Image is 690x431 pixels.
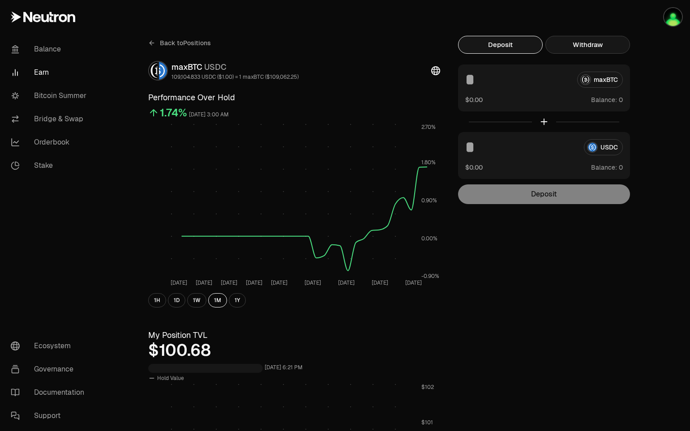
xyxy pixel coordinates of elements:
tspan: [DATE] [271,279,287,286]
tspan: [DATE] [304,279,321,286]
div: maxBTC [171,61,299,73]
tspan: [DATE] [170,279,187,286]
a: Back toPositions [148,36,211,50]
tspan: [DATE] [195,279,212,286]
tspan: $101 [421,419,433,426]
div: [DATE] 3:00 AM [189,110,229,120]
a: Balance [4,38,97,61]
button: Deposit [458,36,543,54]
a: Bridge & Swap [4,107,97,131]
tspan: [DATE] [371,279,388,286]
h3: Performance Over Hold [148,91,440,104]
a: Bitcoin Summer [4,84,97,107]
span: Back to Positions [160,38,211,47]
a: Earn [4,61,97,84]
a: Ecosystem [4,334,97,358]
a: Orderbook [4,131,97,154]
button: 1M [208,293,227,307]
button: 1Y [229,293,246,307]
span: Hold Value [157,375,184,382]
tspan: [DATE] [220,279,237,286]
tspan: [DATE] [338,279,354,286]
tspan: $102 [421,384,434,391]
img: Sergsub [664,8,682,26]
h3: My Position TVL [148,329,440,341]
span: USDC [204,62,227,72]
button: 1W [187,293,206,307]
tspan: 0.00% [421,235,437,242]
tspan: 2.70% [421,124,436,131]
tspan: [DATE] [405,279,421,286]
img: maxBTC Logo [149,62,157,80]
img: USDC Logo [159,62,167,80]
button: $0.00 [465,162,483,172]
div: [DATE] 6:21 PM [265,363,303,373]
span: Balance: [591,163,617,172]
tspan: 1.80% [421,159,436,166]
a: Stake [4,154,97,177]
button: 1H [148,293,166,307]
button: $0.00 [465,95,483,104]
div: $100.68 [148,341,440,359]
button: Withdraw [545,36,630,54]
a: Documentation [4,381,97,404]
div: 109,104.833 USDC ($1.00) = 1 maxBTC ($109,062.25) [171,73,299,81]
div: 1.74% [160,106,187,120]
span: Balance: [591,95,617,104]
button: 1D [168,293,185,307]
a: Governance [4,358,97,381]
tspan: [DATE] [246,279,262,286]
tspan: -0.90% [421,273,439,280]
a: Support [4,404,97,427]
tspan: 0.90% [421,197,437,204]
